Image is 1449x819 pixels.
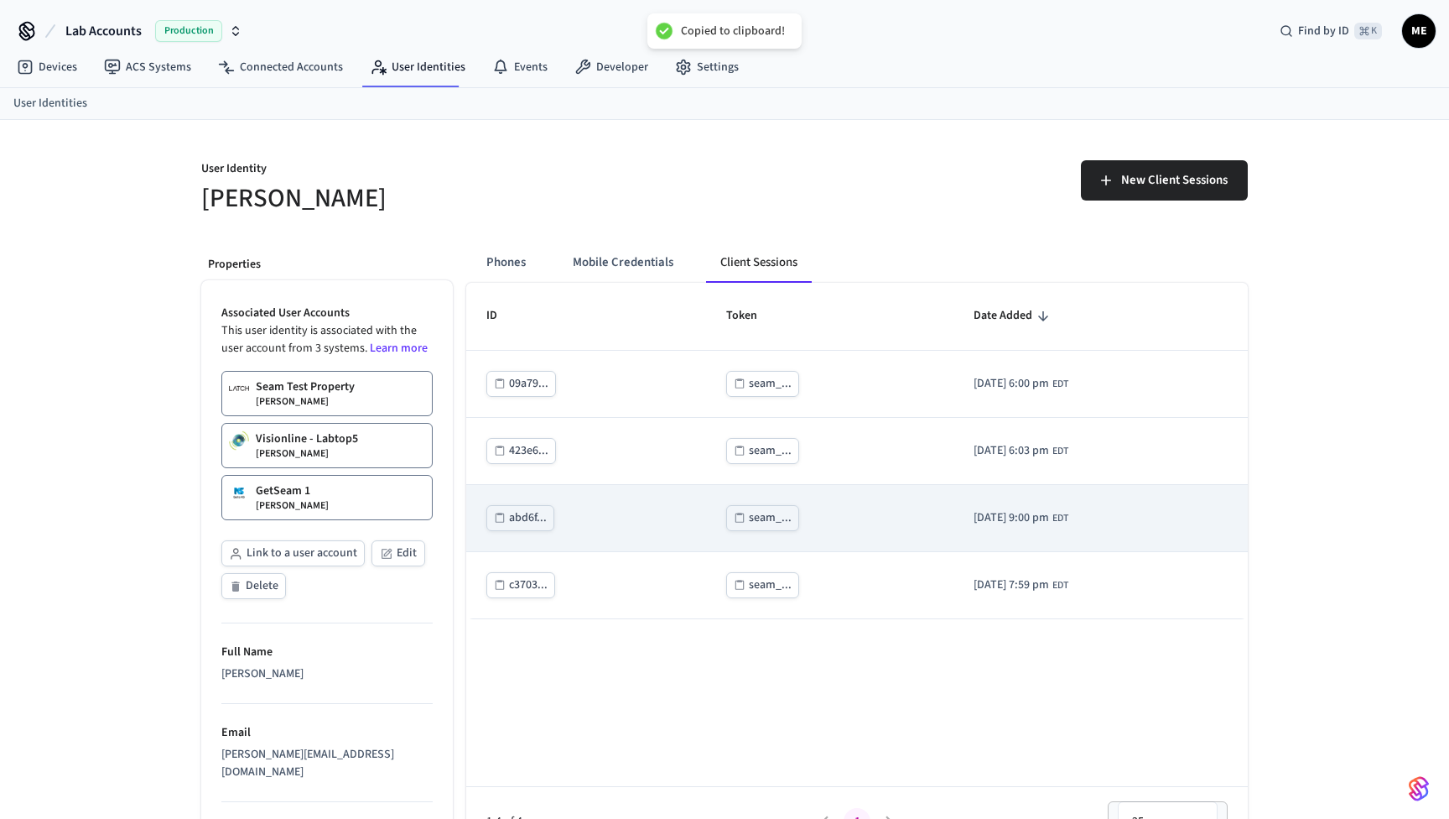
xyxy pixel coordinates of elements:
button: Delete [221,573,286,599]
p: Seam Test Property [256,378,355,395]
a: GetSeam 1[PERSON_NAME] [221,475,433,520]
div: seam_... [749,373,792,394]
span: EDT [1052,377,1068,392]
p: [PERSON_NAME] [256,395,329,409]
button: seam_... [726,505,799,531]
div: 423e6... [509,441,548,462]
a: Settings [662,52,752,82]
div: seam_... [749,441,792,462]
p: Associated User Accounts [221,305,433,322]
div: Copied to clipboard! [681,23,785,39]
a: Seam Test Property[PERSON_NAME] [221,371,433,416]
div: seam_... [749,508,792,529]
div: abd6f... [509,508,547,529]
span: EDT [1052,511,1068,526]
span: New Client Sessions [1121,170,1228,191]
a: ACS Systems [91,52,205,82]
p: [PERSON_NAME] [256,499,329,513]
span: ⌘ K [1354,23,1382,39]
button: seam_... [726,438,799,464]
p: User Identity [201,160,714,181]
button: ME [1402,14,1436,48]
span: Find by ID [1298,23,1349,39]
a: Visionline - Labtop5[PERSON_NAME] [221,423,433,468]
img: Salto KS site Logo [229,483,249,503]
div: [PERSON_NAME] [221,665,433,683]
span: ID [486,303,519,329]
button: New Client Sessions [1081,160,1248,201]
span: EDT [1052,578,1068,593]
span: [DATE] 6:03 pm [974,442,1049,460]
span: Token [726,303,779,329]
div: America/New_York [974,576,1068,594]
p: Properties [208,256,446,274]
div: seam_... [749,575,792,596]
span: [DATE] 7:59 pm [974,576,1049,594]
div: America/New_York [974,375,1068,393]
button: abd6f... [486,505,554,531]
button: 423e6... [486,438,556,464]
a: Developer [561,52,662,82]
button: seam_... [726,572,799,598]
div: America/New_York [974,509,1068,527]
div: Find by ID⌘ K [1266,16,1395,46]
a: User Identities [356,52,479,82]
button: Edit [371,540,425,566]
img: Latch Building Logo [229,378,249,399]
a: Devices [3,52,91,82]
span: EDT [1052,444,1068,459]
button: Client Sessions [707,243,811,283]
span: Date Added [974,303,1054,329]
h5: [PERSON_NAME] [201,181,714,216]
a: Connected Accounts [205,52,356,82]
p: This user identity is associated with the user account from 3 systems. [221,322,433,357]
p: Full Name [221,644,433,661]
p: Visionline - Labtop5 [256,430,358,447]
span: Production [155,20,222,42]
a: User Identities [13,95,87,112]
button: Phones [473,243,539,283]
div: c3703... [509,575,548,596]
p: [PERSON_NAME] [256,447,329,461]
p: GetSeam 1 [256,483,310,499]
a: Events [479,52,561,82]
button: c3703... [486,572,555,598]
img: SeamLogoGradient.69752ec5.svg [1409,775,1429,802]
p: Email [221,724,433,742]
span: [DATE] 9:00 pm [974,509,1049,527]
button: 09a79... [486,371,556,397]
span: [DATE] 6:00 pm [974,375,1049,393]
div: [PERSON_NAME][EMAIL_ADDRESS][DOMAIN_NAME] [221,746,433,781]
div: 09a79... [509,373,548,394]
button: seam_... [726,371,799,397]
a: Learn more [370,340,428,357]
table: sticky table [466,283,1248,618]
div: America/New_York [974,442,1068,460]
img: Visionline Logo [229,430,249,451]
button: Link to a user account [221,540,365,566]
span: ME [1404,16,1434,46]
button: Mobile Credentials [559,243,687,283]
span: Lab Accounts [65,21,142,41]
